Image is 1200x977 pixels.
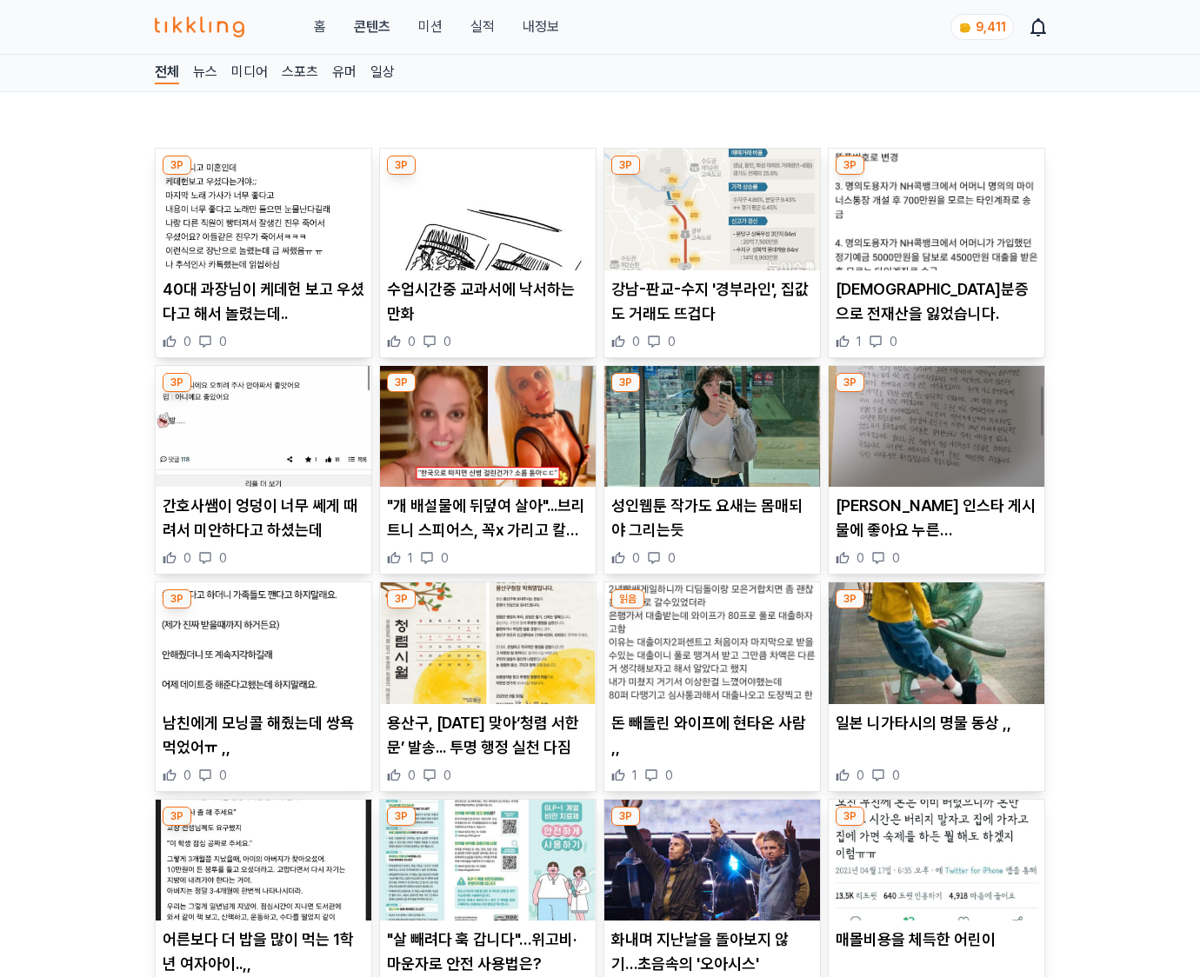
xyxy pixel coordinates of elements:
[611,807,640,826] div: 3P
[836,589,864,608] div: 3P
[828,148,1045,358] div: 3P 위조신분증으로 전재산을 잃었습니다. [DEMOGRAPHIC_DATA]분증으로 전재산을 잃었습니다. 1 0
[163,156,191,175] div: 3P
[163,589,191,608] div: 3P
[829,582,1044,704] img: 일본 니가타시의 명물 동상 ,,
[611,927,813,976] p: 화내며 지난날을 돌아보지 않기…초음속의 '오아시스'
[282,62,318,84] a: 스포츠
[193,62,217,84] a: 뉴스
[857,333,862,350] span: 1
[632,333,640,350] span: 0
[379,148,597,358] div: 3P 수업시간중 교과서에 낙서하는 만화 수업시간중 교과서에 낙서하는 만화 0 0
[950,14,1010,40] a: coin 9,411
[611,589,644,608] div: 읽음
[611,277,813,326] p: 강남-판교-수지 '경부라인', 집값도 거래도 뜨겁다
[857,767,864,784] span: 0
[828,365,1045,575] div: 3P 이준석 인스타 게시물에 좋아요 누른 한소희 [PERSON_NAME] 인스타 게시물에 좋아요 누른 [PERSON_NAME] 0 0
[603,148,821,358] div: 3P 강남-판교-수지 '경부라인', 집값도 거래도 뜨겁다 강남-판교-수지 '경부라인', 집값도 거래도 뜨겁다 0 0
[387,927,589,976] p: "살 빼려다 훅 갑니다"…위고비·마운자로 안전 사용법은?
[604,800,820,921] img: 화내며 지난날을 돌아보지 않기…초음속의 '오아시스'
[387,807,416,826] div: 3P
[603,365,821,575] div: 3P 성인웹툰 작가도 요새는 몸매되야 그리는듯 성인웹툰 작가도 요새는 몸매되야 그리는듯 0 0
[163,373,191,392] div: 3P
[836,711,1037,735] p: 일본 니가타시의 명물 동상 ,,
[443,333,451,350] span: 0
[380,149,596,270] img: 수업시간중 교과서에 낙서하는 만화
[163,807,191,826] div: 3P
[156,149,371,270] img: 40대 과장님이 케데헌 보고 우셨다고 해서 놀렸는데..
[163,927,364,976] p: 어른보다 더 밥을 많이 먹는 1학년 여자아이..,,
[470,17,495,37] a: 실적
[155,148,372,358] div: 3P 40대 과장님이 케데헌 보고 우셨다고 해서 놀렸는데.. 40대 과장님이 케데헌 보고 우셨다고 해서 놀렸는데.. 0 0
[668,549,676,567] span: 0
[836,277,1037,326] p: [DEMOGRAPHIC_DATA]분증으로 전재산을 잃었습니다.
[219,549,227,567] span: 0
[183,549,191,567] span: 0
[976,20,1006,34] span: 9,411
[387,373,416,392] div: 3P
[604,149,820,270] img: 강남-판교-수지 '경부라인', 집값도 거래도 뜨겁다
[387,711,589,760] p: 용산구, [DATE] 맞아‘청렴 서한문’ 발송... 투명 행정 실천 다짐
[418,17,443,37] button: 미션
[156,366,371,488] img: 간호사쌤이 엉덩이 너무 쎄게 때려서 미안하다고 하셨는데
[380,366,596,488] img: "개 배설물에 뒤덮여 살아"...브리트니 스피어스, 꼭x 가리고 칼춤까지 추는 충격적인 최근 근황
[890,333,897,350] span: 0
[836,494,1037,542] p: [PERSON_NAME] 인스타 게시물에 좋아요 누른 [PERSON_NAME]
[611,494,813,542] p: 성인웹툰 작가도 요새는 몸매되야 그리는듯
[836,807,864,826] div: 3P
[665,767,673,784] span: 0
[314,17,326,37] a: 홈
[857,549,864,567] span: 0
[668,333,676,350] span: 0
[380,582,596,704] img: 용산구, 추석 맞아‘청렴 서한문’ 발송... 투명 행정 실천 다짐
[836,373,864,392] div: 3P
[387,494,589,542] p: "개 배설물에 뒤덮여 살아"...브리트니 스피어스, 꼭x 가리고 칼춤까지 추는 충격적인 최근 근황
[163,277,364,326] p: 40대 과장님이 케데헌 보고 우셨다고 해서 놀렸는데..
[379,365,597,575] div: 3P "개 배설물에 뒤덮여 살아"...브리트니 스피어스, 꼭x 가리고 칼춤까지 추는 충격적인 최근 근황 "개 배설물에 뒤덮여 살아"...브리트니 스피어스, 꼭x 가리고 칼춤까...
[332,62,357,84] a: 유머
[231,62,268,84] a: 미디어
[828,582,1045,792] div: 3P 일본 니가타시의 명물 동상 ,, 일본 니가타시의 명물 동상 ,, 0 0
[611,373,640,392] div: 3P
[441,549,449,567] span: 0
[408,333,416,350] span: 0
[443,767,451,784] span: 0
[354,17,390,37] a: 콘텐츠
[829,800,1044,921] img: 매몰비용을 체득한 어린이
[183,767,191,784] span: 0
[523,17,559,37] a: 내정보
[155,17,244,37] img: 티끌링
[155,62,179,84] a: 전체
[632,767,637,784] span: 1
[387,156,416,175] div: 3P
[156,800,371,921] img: 어른보다 더 밥을 많이 먹는 1학년 여자아이..,,
[380,800,596,921] img: "살 빼려다 훅 갑니다"…위고비·마운자로 안전 사용법은?
[829,366,1044,488] img: 이준석 인스타 게시물에 좋아요 누른 한소희
[370,62,395,84] a: 일상
[163,711,364,760] p: 남친에게 모닝콜 해줬는데 쌍욕 먹었어ㅠ ,,
[892,767,900,784] span: 0
[156,582,371,704] img: 남친에게 모닝콜 해줬는데 쌍욕 먹었어ㅠ ,,
[611,156,640,175] div: 3P
[829,149,1044,270] img: 위조신분증으로 전재산을 잃었습니다.
[836,156,864,175] div: 3P
[603,582,821,792] div: 읽음 돈 빼돌린 와이프에 현타온 사람 ,, 돈 빼돌린 와이프에 현타온 사람 ,, 1 0
[958,21,972,35] img: coin
[632,549,640,567] span: 0
[611,711,813,760] p: 돈 빼돌린 와이프에 현타온 사람 ,,
[183,333,191,350] span: 0
[408,767,416,784] span: 0
[387,277,589,326] p: 수업시간중 교과서에 낙서하는 만화
[155,582,372,792] div: 3P 남친에게 모닝콜 해줬는데 쌍욕 먹었어ㅠ ,, 남친에게 모닝콜 해줬는데 쌍욕 먹었어ㅠ ,, 0 0
[163,494,364,542] p: 간호사쌤이 엉덩이 너무 쎄게 때려서 미안하다고 하셨는데
[604,366,820,488] img: 성인웹툰 작가도 요새는 몸매되야 그리는듯
[836,927,1037,952] p: 매몰비용을 체득한 어린이
[379,582,597,792] div: 3P 용산구, 추석 맞아‘청렴 서한문’ 발송... 투명 행정 실천 다짐 용산구, [DATE] 맞아‘청렴 서한문’ 발송... 투명 행정 실천 다짐 0 0
[387,589,416,608] div: 3P
[219,767,227,784] span: 0
[408,549,413,567] span: 1
[892,549,900,567] span: 0
[155,365,372,575] div: 3P 간호사쌤이 엉덩이 너무 쎄게 때려서 미안하다고 하셨는데 간호사쌤이 엉덩이 너무 쎄게 때려서 미안하다고 하셨는데 0 0
[219,333,227,350] span: 0
[604,582,820,704] img: 돈 빼돌린 와이프에 현타온 사람 ,,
